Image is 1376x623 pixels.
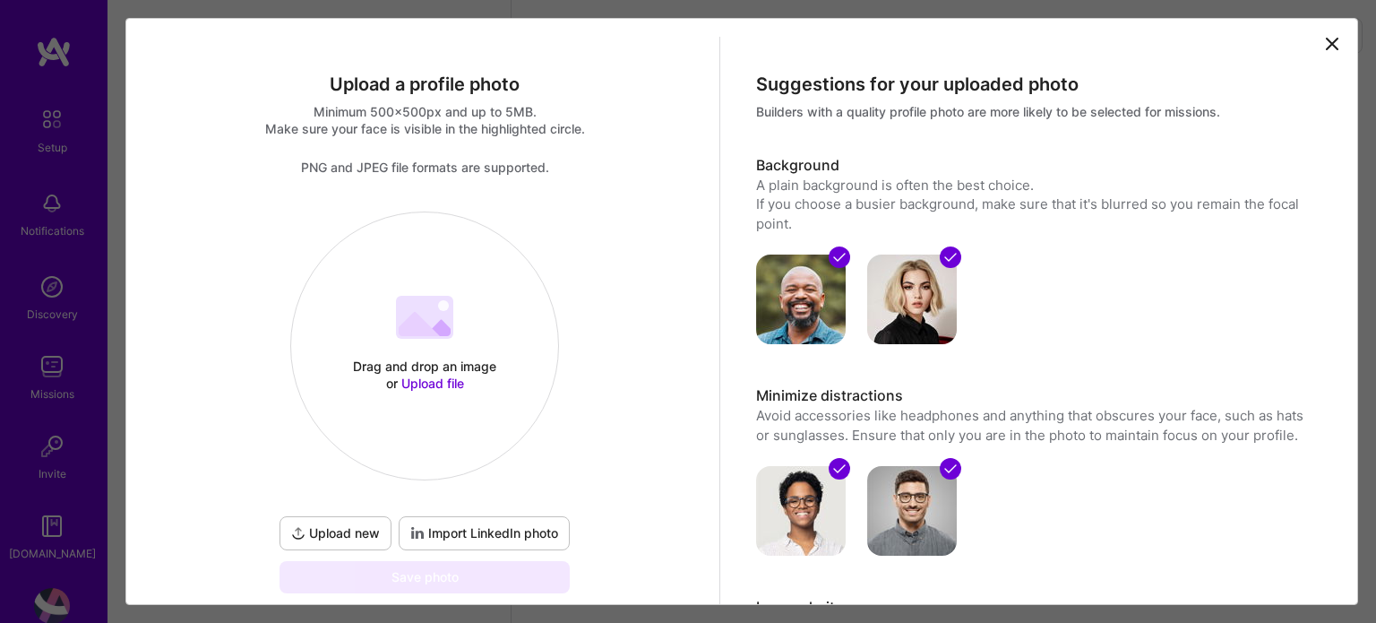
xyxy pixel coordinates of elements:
span: Import LinkedIn photo [410,524,558,542]
div: A plain background is often the best choice. [756,176,1318,195]
i: icon LinkedInDarkV2 [410,526,425,541]
div: PNG and JPEG file formats are supported. [144,159,706,176]
img: avatar [867,255,957,344]
div: Drag and drop an image or [348,358,501,392]
div: To import a profile photo add your LinkedIn URL to your profile. [399,516,570,550]
img: avatar [756,466,846,556]
img: avatar [867,466,957,556]
h3: Background [756,156,1318,176]
img: avatar [756,255,846,344]
span: Upload file [401,376,464,391]
div: Minimum 500x500px and up to 5MB. [144,103,706,120]
div: Drag and drop an image or Upload fileUpload newImport LinkedIn photoSave photo [276,212,573,593]
div: Suggestions for your uploaded photo [756,73,1318,96]
i: icon UploadDark [291,526,305,541]
div: Builders with a quality profile photo are more likely to be selected for missions. [756,103,1318,120]
span: Upload new [291,524,380,542]
p: Avoid accessories like headphones and anything that obscures your face, such as hats or sunglasse... [756,406,1318,445]
h3: Image clarity [756,598,1318,618]
div: Make sure your face is visible in the highlighted circle. [144,120,706,137]
div: If you choose a busier background, make sure that it's blurred so you remain the focal point. [756,195,1318,233]
h3: Minimize distractions [756,386,1318,406]
button: Import LinkedIn photo [399,516,570,550]
div: Upload a profile photo [144,73,706,96]
button: Upload new [279,516,391,550]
